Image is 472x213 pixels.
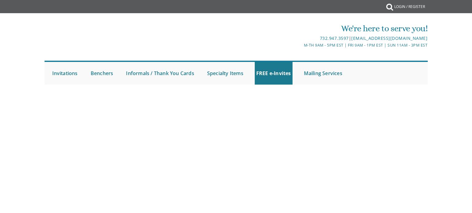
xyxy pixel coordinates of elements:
div: | [172,35,427,42]
a: Specialty Items [206,62,245,85]
a: Benchers [89,62,115,85]
a: 732.947.3597 [320,35,349,41]
a: Informals / Thank You Cards [124,62,195,85]
a: [EMAIL_ADDRESS][DOMAIN_NAME] [351,35,427,41]
div: M-Th 9am - 5pm EST | Fri 9am - 1pm EST | Sun 11am - 3pm EST [172,42,427,48]
div: We're here to serve you! [172,22,427,35]
a: Invitations [51,62,79,85]
a: FREE e-Invites [255,62,293,85]
a: Mailing Services [302,62,344,85]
